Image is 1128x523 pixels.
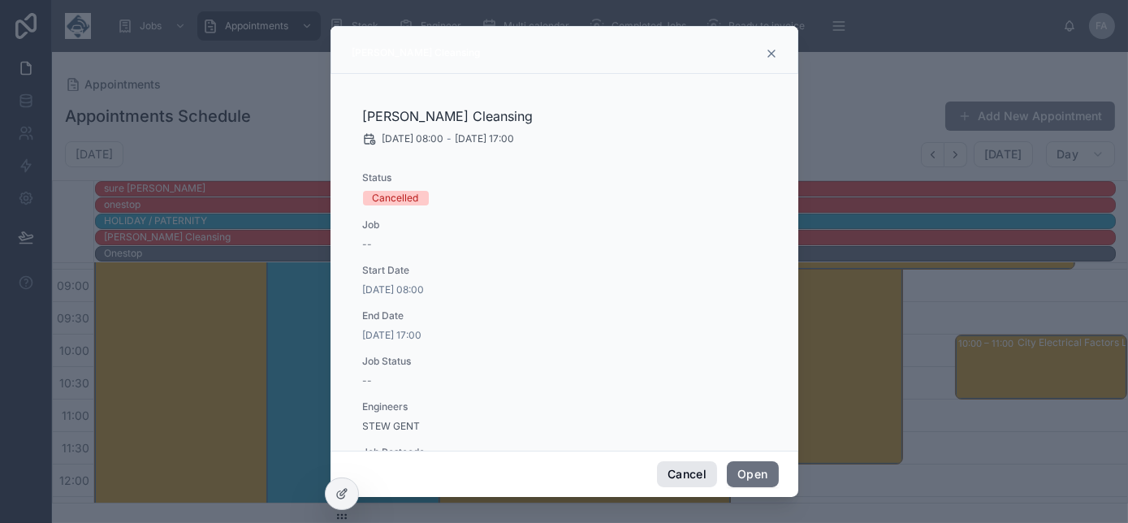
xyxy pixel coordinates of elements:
[363,264,597,277] span: Start Date
[363,171,597,184] span: Status
[382,132,444,145] span: [DATE] 08:00
[352,46,481,59] div: [PERSON_NAME] Cleansing
[363,218,597,231] span: Job
[373,191,419,205] div: Cancelled
[363,446,597,459] span: Job Postcode
[363,374,373,387] span: --
[363,400,597,413] span: Engineers
[352,45,481,60] div: Glanville Cleansing
[363,238,373,251] span: --
[456,132,515,145] span: [DATE] 17:00
[657,461,717,487] button: Cancel
[363,329,597,342] span: [DATE] 17:00
[363,283,597,296] span: [DATE] 08:00
[363,355,597,368] span: Job Status
[363,309,597,322] span: End Date
[447,132,452,145] span: -
[363,106,597,126] h2: [PERSON_NAME] Cleansing
[727,461,778,487] button: Open
[363,420,421,433] a: STEW GENT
